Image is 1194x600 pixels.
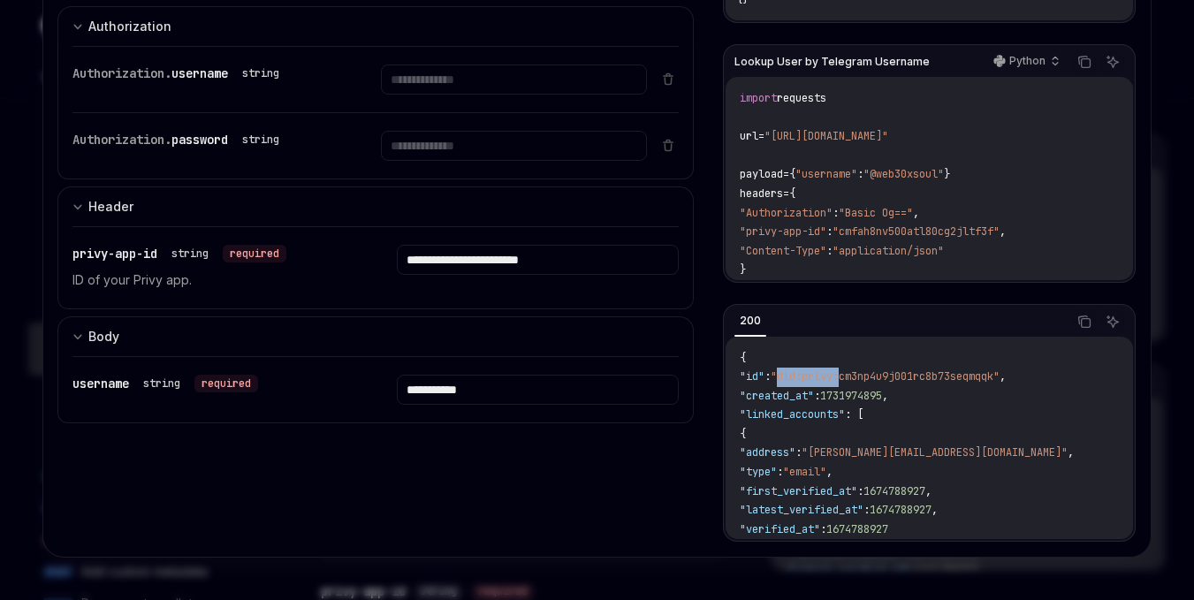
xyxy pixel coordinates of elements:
[882,389,888,403] span: ,
[783,167,789,181] span: =
[764,369,771,384] span: :
[857,484,863,498] span: :
[171,65,228,81] span: username
[913,206,919,220] span: ,
[223,245,286,262] div: required
[72,375,258,392] div: username
[740,427,746,441] span: {
[72,246,157,262] span: privy-app-id
[826,224,833,239] span: :
[194,375,258,392] div: required
[72,245,286,262] div: privy-app-id
[242,133,279,147] div: string
[777,91,826,105] span: requests
[795,445,802,459] span: :
[984,47,1068,77] button: Python
[845,407,863,422] span: : [
[740,407,845,422] span: "linked_accounts"
[833,224,1000,239] span: "cmfah8nv500atl80cg2jltf3f"
[242,66,279,80] div: string
[740,369,764,384] span: "id"
[143,376,180,391] div: string
[795,167,857,181] span: "username"
[925,484,932,498] span: ,
[857,167,863,181] span: :
[72,376,129,391] span: username
[740,389,814,403] span: "created_at"
[740,445,795,459] span: "address"
[783,186,789,201] span: =
[764,129,888,143] span: "[URL][DOMAIN_NAME]"
[57,6,694,46] button: expand input section
[740,484,857,498] span: "first_verified_at"
[863,484,925,498] span: 1674788927
[740,465,777,479] span: "type"
[734,55,930,69] span: Lookup User by Telegram Username
[789,186,795,201] span: {
[57,316,694,356] button: expand input section
[740,244,826,258] span: "Content-Type"
[783,465,826,479] span: "email"
[1101,310,1124,333] button: Ask AI
[870,503,932,517] span: 1674788927
[863,503,870,517] span: :
[1000,224,1006,239] span: ,
[740,503,863,517] span: "latest_verified_at"
[171,132,228,148] span: password
[740,129,758,143] span: url
[833,206,839,220] span: :
[820,522,826,536] span: :
[72,65,171,81] span: Authorization.
[814,389,820,403] span: :
[932,503,938,517] span: ,
[72,131,286,148] div: Authorization.password
[72,132,171,148] span: Authorization.
[839,206,913,220] span: "Basic Og=="
[863,167,944,181] span: "@web30xsoul"
[820,389,882,403] span: 1731974895
[88,196,133,217] div: Header
[1073,310,1096,333] button: Copy the contents from the code block
[57,186,694,226] button: expand input section
[758,129,764,143] span: =
[740,186,783,201] span: headers
[826,465,833,479] span: ,
[1068,445,1074,459] span: ,
[1000,369,1006,384] span: ,
[740,224,826,239] span: "privy-app-id"
[740,206,833,220] span: "Authorization"
[72,270,354,291] p: ID of your Privy app.
[740,91,777,105] span: import
[777,465,783,479] span: :
[740,262,746,277] span: }
[771,369,1000,384] span: "did:privy:cm3np4u9j001rc8b73seqmqqk"
[826,522,888,536] span: 1674788927
[1009,54,1046,68] p: Python
[171,247,209,261] div: string
[802,445,1068,459] span: "[PERSON_NAME][EMAIL_ADDRESS][DOMAIN_NAME]"
[740,522,820,536] span: "verified_at"
[740,167,783,181] span: payload
[734,310,766,331] div: 200
[1073,50,1096,73] button: Copy the contents from the code block
[88,326,119,347] div: Body
[88,16,171,37] div: Authorization
[789,167,795,181] span: {
[1101,50,1124,73] button: Ask AI
[944,167,950,181] span: }
[826,244,833,258] span: :
[740,351,746,365] span: {
[72,65,286,82] div: Authorization.username
[833,244,944,258] span: "application/json"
